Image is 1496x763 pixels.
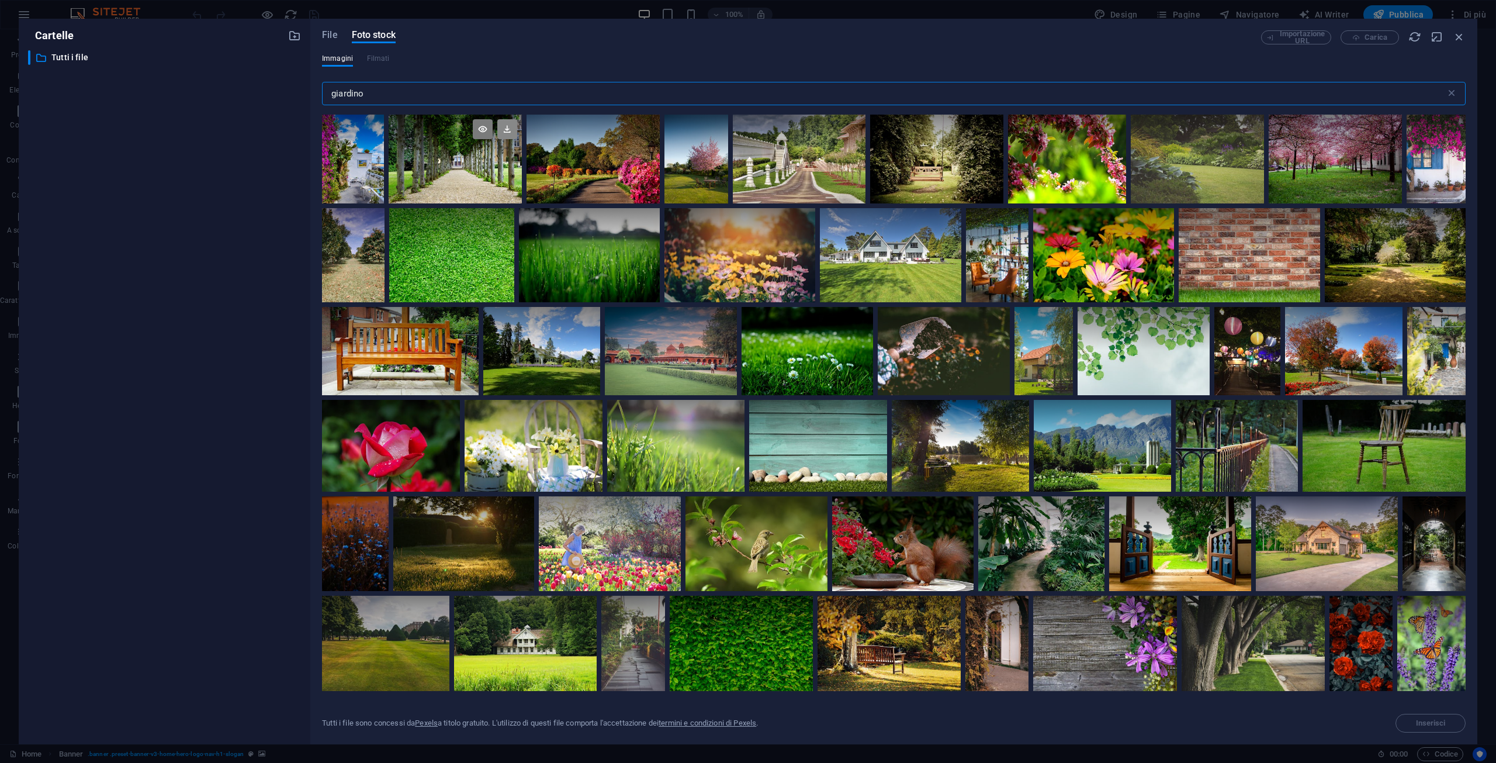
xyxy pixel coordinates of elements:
[1395,714,1466,733] span: Seleziona prima un file
[1431,30,1443,43] i: Nascondi
[659,719,756,727] a: termini e condizioni di Pexels
[322,28,337,42] span: File
[322,51,353,65] span: Immagini
[51,51,279,64] p: Tutti i file
[415,719,438,727] a: Pexels
[28,50,30,65] div: ​
[352,28,396,42] span: Foto stock
[322,82,1446,105] input: Cerca
[1408,30,1421,43] i: Ricarica
[288,29,301,42] i: Crea nuova cartella
[28,28,74,43] p: Cartelle
[322,718,758,729] div: Tutti i file sono concessi da a titolo gratuito. L'utilizzo di questi file comporta l'accettazion...
[367,51,390,65] span: Questo tipo di file non è supportato da questo elemento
